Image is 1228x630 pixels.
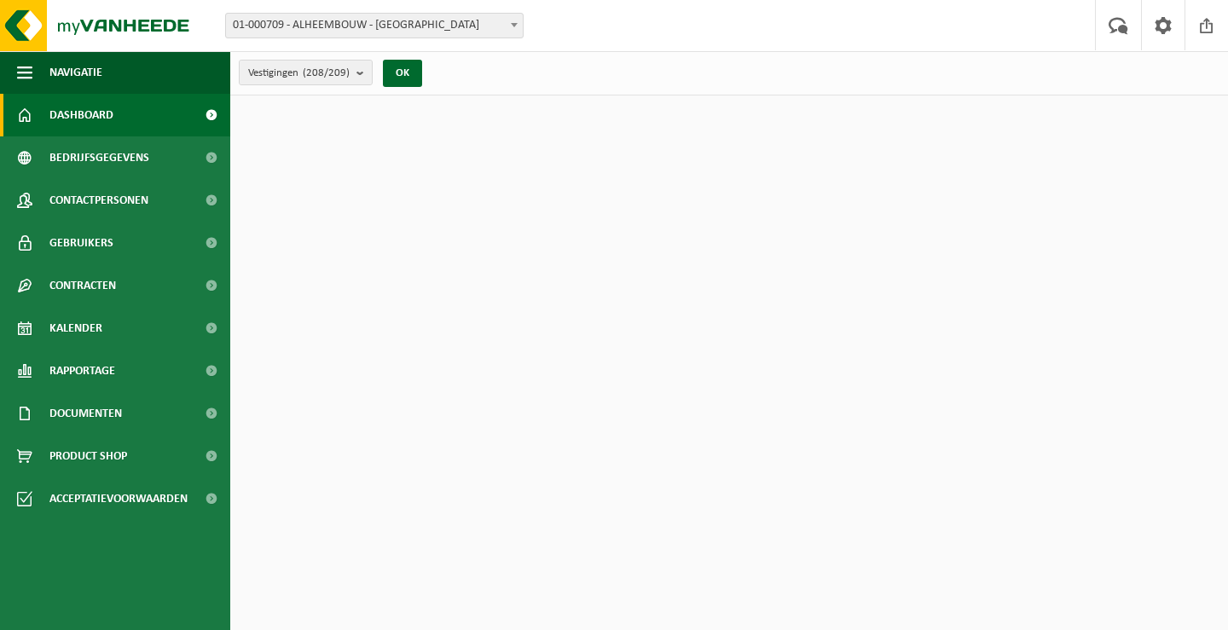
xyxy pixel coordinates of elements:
span: Acceptatievoorwaarden [49,477,188,520]
count: (208/209) [303,67,350,78]
span: Dashboard [49,94,113,136]
span: 01-000709 - ALHEEMBOUW - OOSTNIEUWKERKE [225,13,524,38]
span: Product Shop [49,435,127,477]
span: Contracten [49,264,116,307]
button: Vestigingen(208/209) [239,60,373,85]
span: Vestigingen [248,61,350,86]
span: Kalender [49,307,102,350]
span: Gebruikers [49,222,113,264]
span: Rapportage [49,350,115,392]
button: OK [383,60,422,87]
span: Contactpersonen [49,179,148,222]
span: Documenten [49,392,122,435]
span: Navigatie [49,51,102,94]
span: 01-000709 - ALHEEMBOUW - OOSTNIEUWKERKE [226,14,523,38]
span: Bedrijfsgegevens [49,136,149,179]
